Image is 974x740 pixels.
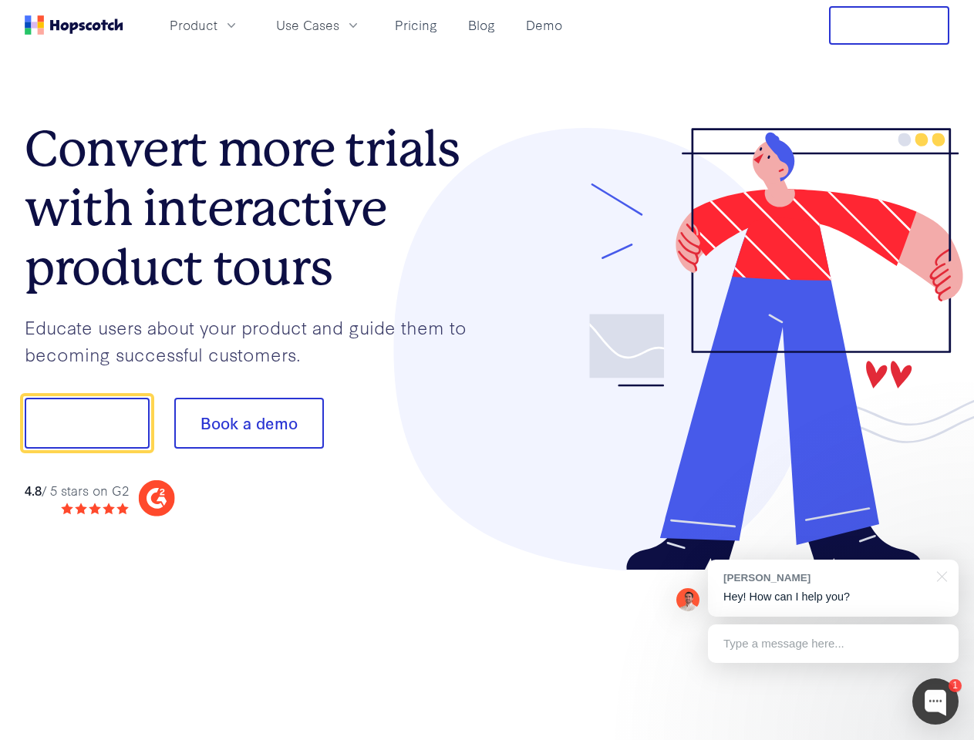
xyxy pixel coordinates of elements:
strong: 4.8 [25,481,42,499]
div: 1 [949,679,962,692]
a: Blog [462,12,501,38]
div: / 5 stars on G2 [25,481,129,500]
button: Free Trial [829,6,949,45]
span: Product [170,15,217,35]
button: Product [160,12,248,38]
button: Book a demo [174,398,324,449]
img: Mark Spera [676,588,699,611]
button: Use Cases [267,12,370,38]
a: Demo [520,12,568,38]
a: Pricing [389,12,443,38]
h1: Convert more trials with interactive product tours [25,119,487,297]
p: Hey! How can I help you? [723,589,943,605]
a: Home [25,15,123,35]
span: Use Cases [276,15,339,35]
p: Educate users about your product and guide them to becoming successful customers. [25,314,487,367]
div: [PERSON_NAME] [723,570,928,585]
button: Show me! [25,398,150,449]
div: Type a message here... [708,624,959,663]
